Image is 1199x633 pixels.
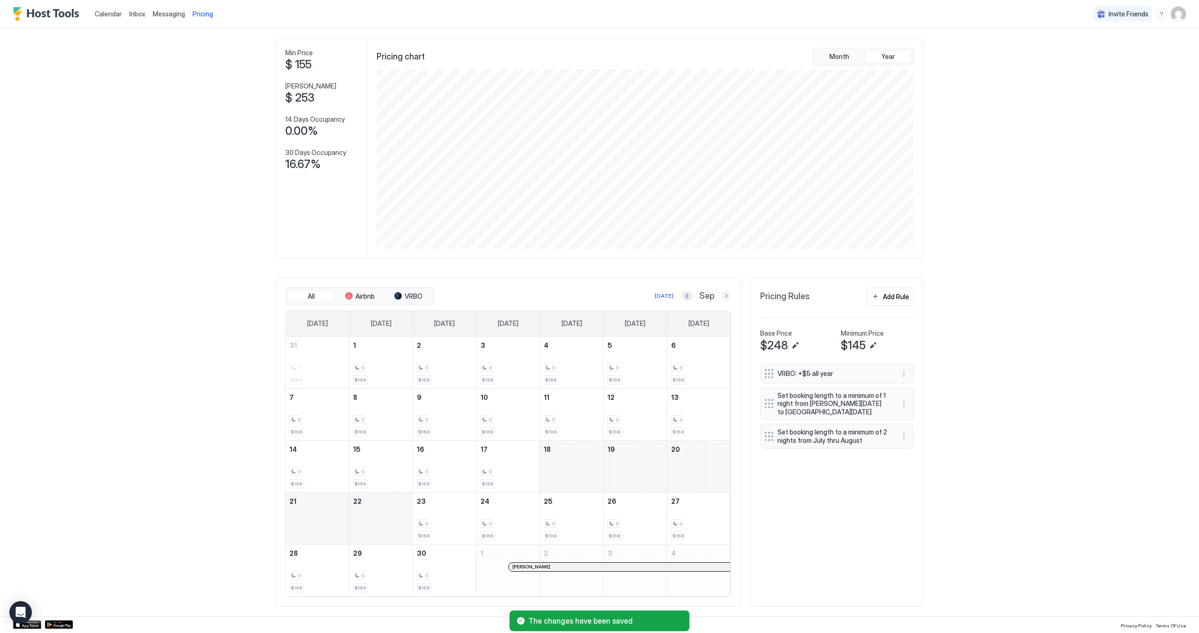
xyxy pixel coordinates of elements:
span: $168 [355,585,366,591]
span: [DATE] [434,319,455,328]
a: September 23, 2025 [413,493,476,510]
span: 3 [679,521,682,527]
span: 20 [671,445,680,453]
td: October 4, 2025 [667,544,731,596]
span: $145 [841,339,866,353]
span: 3 [361,417,364,423]
span: 3 [488,521,491,527]
a: September 21, 2025 [286,493,349,510]
span: [DATE] [625,319,645,328]
div: [PERSON_NAME] [512,564,726,570]
span: 10 [481,393,488,401]
a: September 12, 2025 [604,389,667,406]
span: 3 [488,417,491,423]
span: 3 [297,417,300,423]
span: $168 [673,377,684,383]
div: tab-group [814,48,914,66]
span: 24 [481,497,489,505]
span: 15 [353,445,361,453]
a: September 26, 2025 [604,493,667,510]
span: $ 155 [285,58,311,72]
a: October 1, 2025 [477,545,540,562]
a: Messaging [153,9,185,19]
a: Tuesday [425,311,464,336]
span: 0.00% [285,124,318,138]
span: 26 [607,497,616,505]
div: menu [898,431,910,442]
span: 14 Days Occupancy [285,115,345,124]
button: VRBO [385,290,432,303]
span: 12 [607,393,614,401]
span: The changes have been saved [528,616,682,626]
span: 3 [425,573,428,579]
span: $168 [355,481,366,487]
span: Month [829,52,849,61]
span: Our Home On Bellaire [275,15,367,29]
a: September 20, 2025 [667,441,731,458]
button: Airbnb [336,290,383,303]
span: $168 [673,429,684,435]
span: [PERSON_NAME] [285,82,336,90]
span: 13 [671,393,679,401]
span: 7 [289,393,294,401]
button: [DATE] [653,290,675,302]
a: September 3, 2025 [477,337,540,354]
span: [DATE] [688,319,709,328]
a: September 14, 2025 [286,441,349,458]
span: 3 [679,417,682,423]
span: $168 [291,585,303,591]
span: 3 [552,365,555,371]
a: October 4, 2025 [667,545,731,562]
td: October 3, 2025 [604,544,667,596]
td: September 4, 2025 [540,337,604,389]
span: 17 [481,445,488,453]
span: $168 [545,377,557,383]
span: Sep [699,291,714,302]
td: September 18, 2025 [540,440,604,492]
span: 3 [679,365,682,371]
td: September 25, 2025 [540,492,604,544]
td: September 15, 2025 [349,440,413,492]
span: 30 [417,549,426,557]
span: 3 [552,521,555,527]
button: Year [865,50,911,63]
div: User profile [1171,7,1186,22]
div: [DATE] [655,292,674,300]
a: October 3, 2025 [604,545,667,562]
a: September 6, 2025 [667,337,731,354]
span: $168 [609,533,621,539]
button: More options [898,398,910,409]
a: September 29, 2025 [349,545,413,562]
span: 2 [417,341,421,349]
td: September 12, 2025 [604,388,667,440]
a: September 5, 2025 [604,337,667,354]
a: Thursday [552,311,592,336]
span: Year [881,52,895,61]
a: September 8, 2025 [349,389,413,406]
a: September 28, 2025 [286,545,349,562]
a: Host Tools Logo [13,7,83,21]
span: $168 [609,429,621,435]
span: Pricing chart [377,52,425,62]
span: Inbox [129,10,145,18]
span: 3 [488,365,491,371]
span: Base Price [760,329,792,338]
a: September 27, 2025 [667,493,731,510]
span: 28 [289,549,298,557]
span: 4 [544,341,548,349]
a: September 9, 2025 [413,389,476,406]
td: September 1, 2025 [349,337,413,389]
a: Inbox [129,9,145,19]
td: September 2, 2025 [413,337,476,389]
span: $168 [545,429,557,435]
div: tab-group [285,287,434,305]
a: September 16, 2025 [413,441,476,458]
a: Wednesday [488,311,528,336]
span: $168 [482,533,494,539]
span: 3 [607,549,612,557]
a: September 15, 2025 [349,441,413,458]
span: $168 [545,533,557,539]
td: September 14, 2025 [286,440,349,492]
a: September 11, 2025 [540,389,603,406]
span: Messaging [153,10,185,18]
